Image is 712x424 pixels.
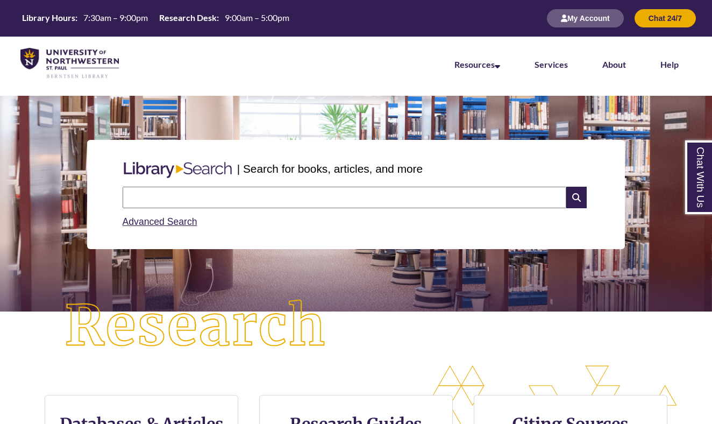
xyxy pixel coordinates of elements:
a: About [602,59,626,69]
th: Library Hours: [18,12,79,24]
img: Research [35,271,356,382]
a: Advanced Search [123,216,197,227]
i: Search [566,187,587,208]
img: Libary Search [118,158,237,182]
span: 7:30am – 9:00pm [83,12,148,23]
p: | Search for books, articles, and more [237,160,423,177]
button: Chat 24/7 [635,9,696,27]
img: UNWSP Library Logo [20,48,119,79]
a: Help [660,59,679,69]
th: Research Desk: [155,12,220,24]
a: My Account [547,13,624,23]
a: Resources [454,59,500,69]
a: Hours Today [18,12,294,25]
table: Hours Today [18,12,294,24]
span: 9:00am – 5:00pm [225,12,289,23]
a: Chat 24/7 [635,13,696,23]
a: Services [535,59,568,69]
button: My Account [547,9,624,27]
